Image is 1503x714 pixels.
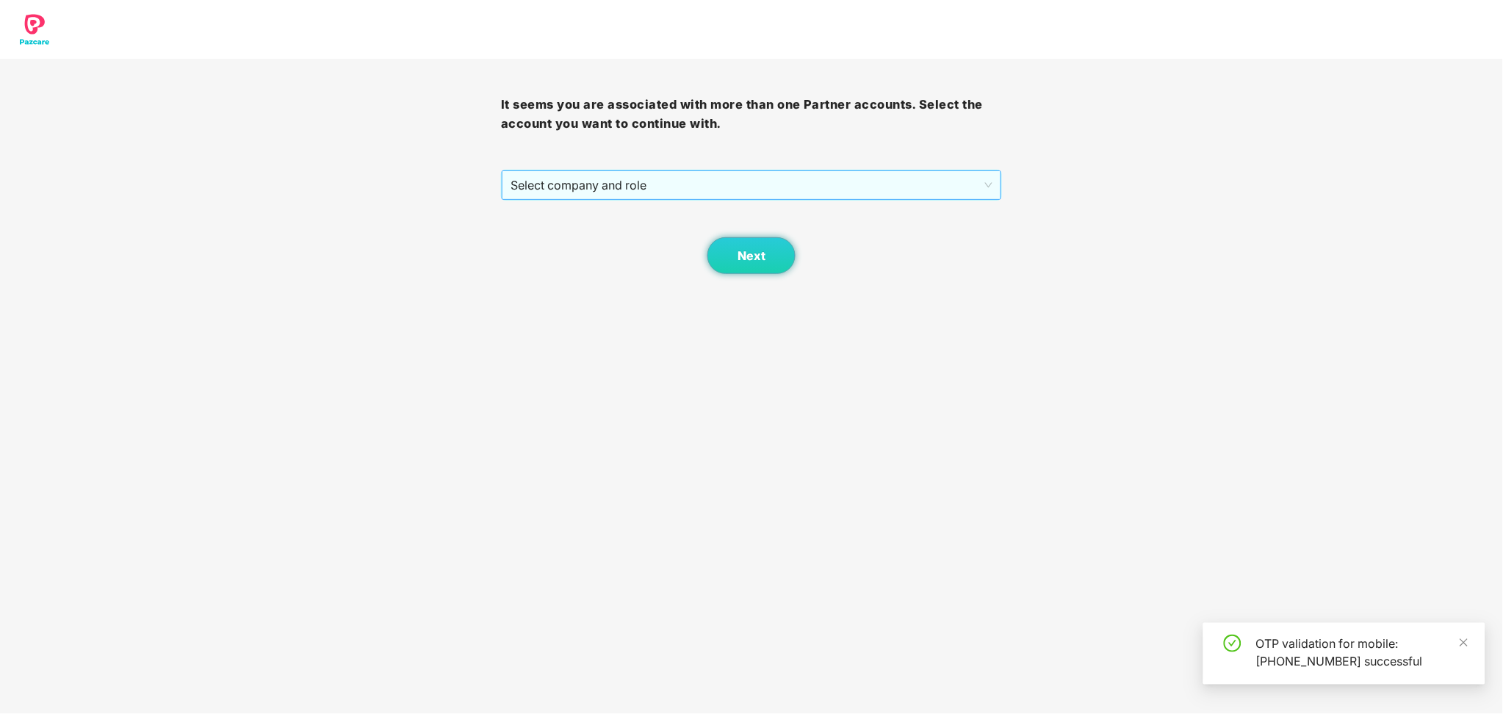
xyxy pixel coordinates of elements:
button: Next [707,237,796,274]
span: check-circle [1224,635,1241,652]
h3: It seems you are associated with more than one Partner accounts. Select the account you want to c... [501,95,1002,133]
span: Next [738,249,765,263]
span: Select company and role [511,171,992,199]
span: close [1459,638,1469,648]
div: OTP validation for mobile: [PHONE_NUMBER] successful [1256,635,1468,670]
